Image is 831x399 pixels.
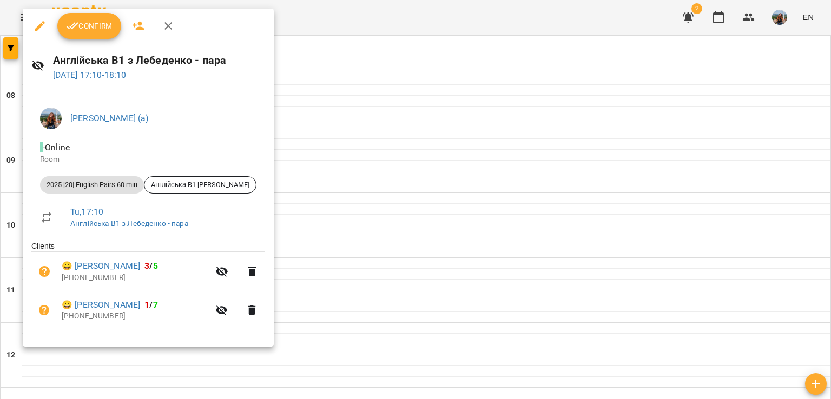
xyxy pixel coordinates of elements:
p: [PHONE_NUMBER] [62,272,209,283]
span: 1 [144,300,149,310]
img: fade860515acdeec7c3b3e8f399b7c1b.jpg [40,108,62,129]
span: 2025 [20] English Pairs 60 min [40,180,144,190]
p: Room [40,154,256,165]
b: / [144,261,157,271]
button: Confirm [57,13,121,39]
a: [DATE] 17:10-18:10 [53,70,127,80]
span: - Online [40,142,72,152]
p: [PHONE_NUMBER] [62,311,209,322]
span: Англійська В1 [PERSON_NAME] [144,180,256,190]
button: Unpaid. Bill the attendance? [31,258,57,284]
a: [PERSON_NAME] (а) [70,113,149,123]
a: Англійська В1 з Лебеденко - пара [70,219,188,228]
button: Unpaid. Bill the attendance? [31,297,57,323]
span: 3 [144,261,149,271]
span: Confirm [66,19,113,32]
span: 7 [153,300,158,310]
div: Англійська В1 [PERSON_NAME] [144,176,256,194]
a: 😀 [PERSON_NAME] [62,298,140,311]
a: 😀 [PERSON_NAME] [62,260,140,272]
h6: Англійська В1 з Лебеденко - пара [53,52,265,69]
a: Tu , 17:10 [70,207,103,217]
b: / [144,300,157,310]
span: 5 [153,261,158,271]
ul: Clients [31,241,265,333]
